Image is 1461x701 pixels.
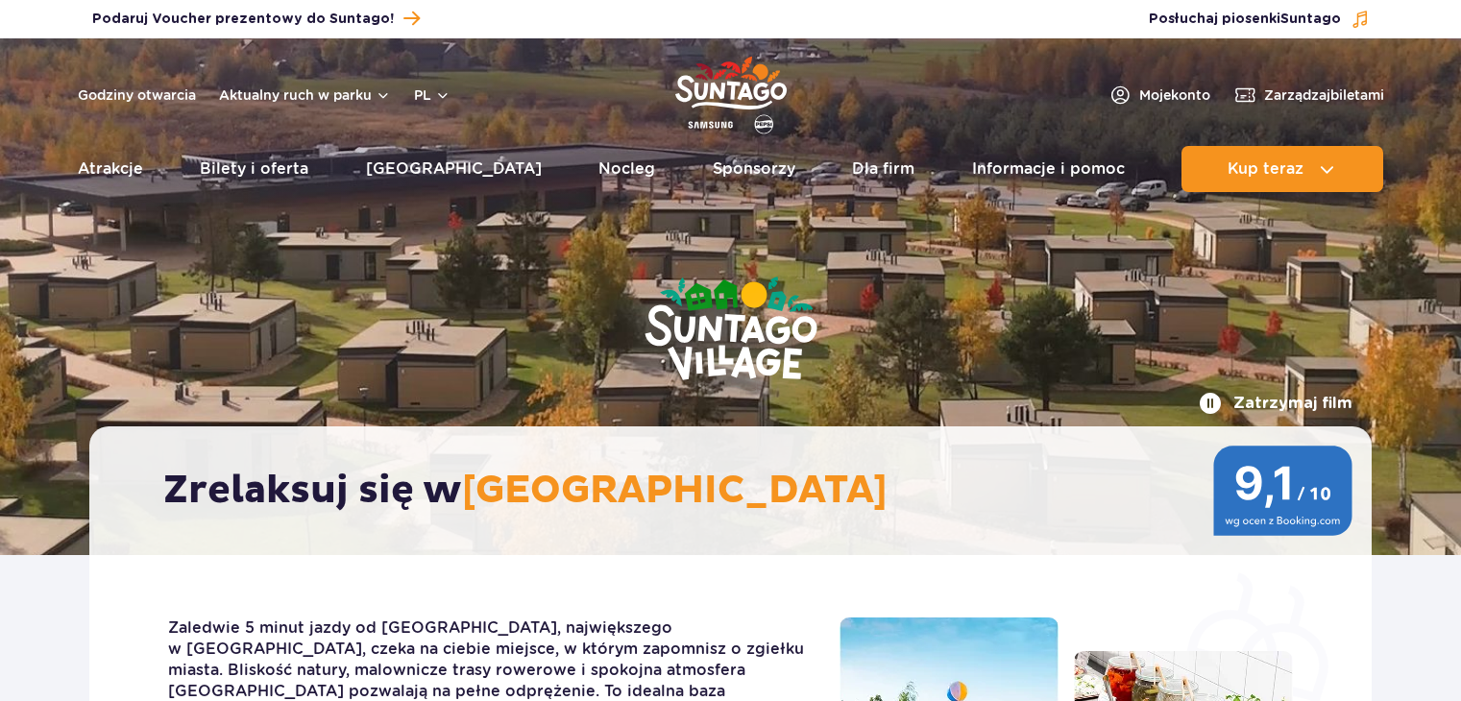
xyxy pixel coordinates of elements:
[92,10,394,29] span: Podaruj Voucher prezentowy do Suntago!
[1199,392,1352,415] button: Zatrzymaj film
[568,202,894,459] img: Suntago Village
[414,85,450,105] button: pl
[219,87,391,103] button: Aktualny ruch w parku
[1181,146,1383,192] button: Kup teraz
[1213,446,1352,536] img: 9,1/10 wg ocen z Booking.com
[852,146,914,192] a: Dla firm
[1149,10,1370,29] button: Posłuchaj piosenkiSuntago
[1280,12,1341,26] span: Suntago
[92,6,420,32] a: Podaruj Voucher prezentowy do Suntago!
[1228,160,1303,178] span: Kup teraz
[462,467,888,515] span: [GEOGRAPHIC_DATA]
[163,467,1317,515] h2: Zrelaksuj się w
[200,146,308,192] a: Bilety i oferta
[366,146,542,192] a: [GEOGRAPHIC_DATA]
[713,146,795,192] a: Sponsorzy
[598,146,655,192] a: Nocleg
[972,146,1125,192] a: Informacje i pomoc
[1233,84,1384,107] a: Zarządzajbiletami
[1139,85,1210,105] span: Moje konto
[675,48,787,136] a: Park of Poland
[1149,10,1341,29] span: Posłuchaj piosenki
[1264,85,1384,105] span: Zarządzaj biletami
[78,146,143,192] a: Atrakcje
[78,85,196,105] a: Godziny otwarcia
[1108,84,1210,107] a: Mojekonto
